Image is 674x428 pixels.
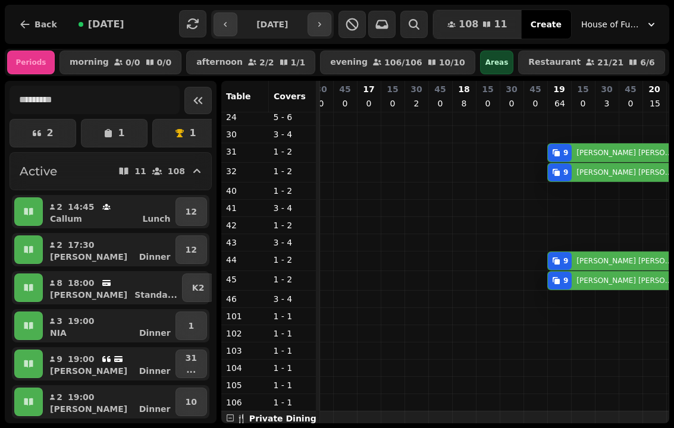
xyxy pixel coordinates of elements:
p: 1 - 1 [274,328,312,339]
span: Covers [274,92,306,101]
p: 3 [56,315,63,327]
p: 1 [189,128,196,138]
p: 19:00 [68,353,95,365]
p: 1 - 1 [274,310,312,322]
p: 46 [226,293,264,305]
p: 45 [339,83,350,95]
p: [PERSON_NAME] [50,289,127,301]
p: [PERSON_NAME] [50,403,127,415]
p: 45 [625,83,636,95]
p: Dinner [139,403,171,415]
p: 19:00 [68,391,95,403]
p: 10 / 10 [439,58,465,67]
p: 2 [46,128,53,138]
p: 32 [226,165,264,177]
span: 🍴 Private Dining Room [236,414,346,423]
p: 102 [226,328,264,339]
p: 19 [553,83,565,95]
p: ... [186,364,197,376]
div: 9 [563,276,568,285]
button: 319:00NIADinner [45,311,173,340]
p: 1 / 1 [291,58,306,67]
p: 20 [648,83,660,95]
p: 3 - 4 [274,237,312,248]
p: 2 [412,97,421,109]
span: Create [531,20,562,29]
span: Table [226,92,251,101]
p: 1 - 1 [274,345,312,357]
p: Restaurant [528,58,581,67]
button: 217:30[PERSON_NAME]Dinner [45,235,173,264]
button: 12 [175,197,207,226]
button: afternoon2/21/1 [186,51,315,74]
p: 0 [435,97,445,109]
p: 0 [364,97,374,109]
p: [PERSON_NAME] [50,251,127,263]
button: 10 [175,388,207,416]
p: 9 [56,353,63,365]
button: Active11108 [10,152,212,190]
p: 12 [186,244,197,256]
p: 8 [459,97,469,109]
div: 9 [563,148,568,158]
p: 2 [56,239,63,251]
p: 19:00 [68,315,95,327]
p: Dinner [139,327,171,339]
p: 8 [56,277,63,289]
p: 1 - 2 [274,219,312,231]
p: 101 [226,310,264,322]
p: 1 - 2 [274,254,312,266]
span: House of Fu Manchester [581,18,641,30]
p: morning [70,58,109,67]
p: 31 [186,352,197,364]
p: 108 [168,167,185,175]
span: [DATE] [88,20,124,29]
p: 0 [531,97,540,109]
div: Areas [480,51,514,74]
p: 0 / 0 [157,58,172,67]
p: Dinner [139,365,171,377]
button: K2 [182,273,215,302]
button: 818:00[PERSON_NAME]Standa... [45,273,180,302]
p: 1 - 2 [274,185,312,197]
p: 1 - 2 [274,273,312,285]
button: evening106/10610/10 [320,51,475,74]
button: Back [10,10,67,39]
p: 15 [577,83,588,95]
span: Back [35,20,57,29]
p: 0 [316,97,326,109]
p: 3 - 4 [274,128,312,140]
p: Lunch [142,213,170,225]
p: 15 [387,83,398,95]
p: 3 [602,97,612,109]
p: 12 [186,206,197,218]
button: 219:00[PERSON_NAME]Dinner [45,388,173,416]
p: Callum [50,213,82,225]
p: 1 - 2 [274,165,312,177]
p: evening [330,58,368,67]
button: House of Fu Manchester [574,14,664,35]
button: 1 [152,119,219,147]
span: 108 [459,20,478,29]
p: 1 [188,320,194,332]
p: 45 [529,83,541,95]
p: 31 [226,146,264,158]
p: 3 - 4 [274,293,312,305]
p: 0 [483,97,493,109]
p: 104 [226,362,264,374]
button: 214:45CallumLunch [45,197,173,226]
button: Restaurant21/216/6 [518,51,664,74]
p: 14:45 [68,201,95,213]
p: 6 / 6 [640,58,655,67]
p: 10 [186,396,197,408]
p: 0 [578,97,588,109]
p: 0 / 0 [126,58,140,67]
button: 12 [175,235,207,264]
p: 106 [226,396,264,408]
button: 1 [175,311,207,340]
p: 1 [118,128,124,138]
p: 105 [226,379,264,391]
button: morning0/00/0 [59,51,181,74]
p: 1 - 1 [274,396,312,408]
p: NIA [50,327,67,339]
